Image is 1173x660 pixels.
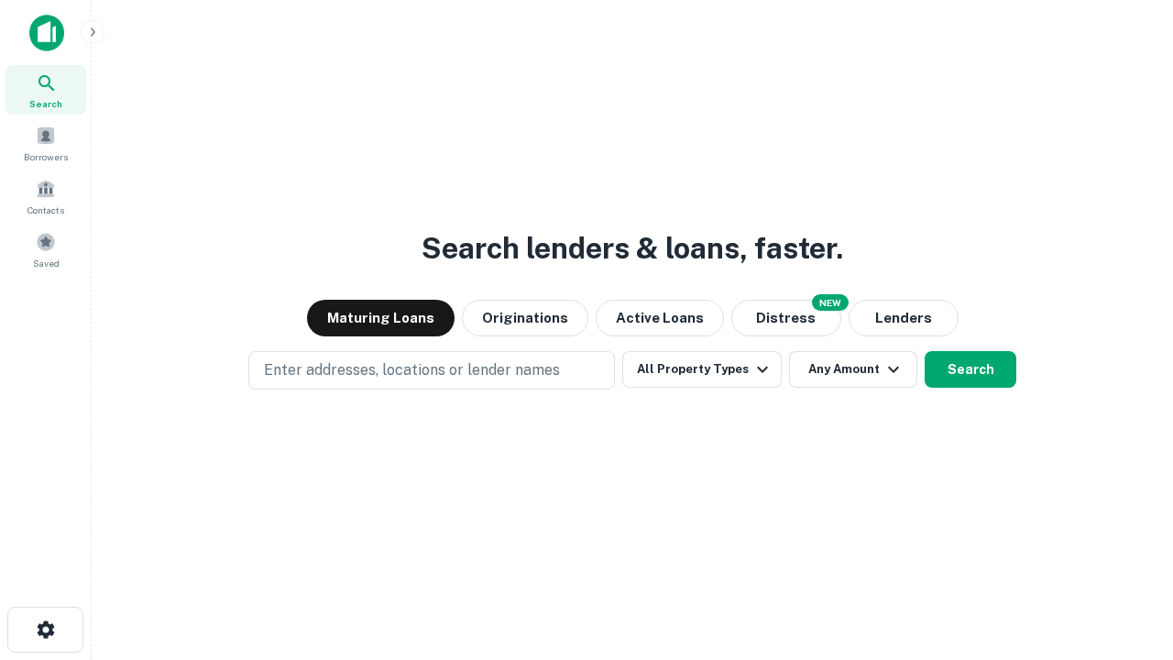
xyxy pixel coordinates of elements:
[849,300,959,336] button: Lenders
[812,294,849,311] div: NEW
[24,149,68,164] span: Borrowers
[731,300,841,336] button: Search distressed loans with lien and other non-mortgage details.
[462,300,588,336] button: Originations
[789,351,917,388] button: Any Amount
[1081,513,1173,601] iframe: Chat Widget
[5,171,86,221] a: Contacts
[248,351,615,390] button: Enter addresses, locations or lender names
[264,359,560,381] p: Enter addresses, locations or lender names
[29,15,64,51] img: capitalize-icon.png
[5,65,86,115] a: Search
[5,118,86,168] a: Borrowers
[307,300,455,336] button: Maturing Loans
[33,256,60,270] span: Saved
[27,203,64,217] span: Contacts
[29,96,62,111] span: Search
[622,351,782,388] button: All Property Types
[422,226,843,270] h3: Search lenders & loans, faster.
[925,351,1016,388] button: Search
[596,300,724,336] button: Active Loans
[5,225,86,274] a: Saved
